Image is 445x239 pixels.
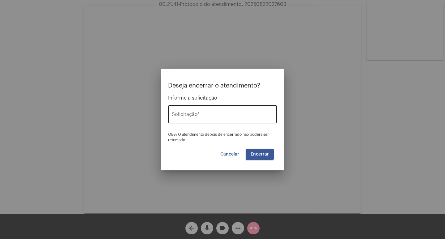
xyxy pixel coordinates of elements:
[168,82,277,89] p: Deseja encerrar o atendimento?
[246,149,274,160] button: Encerrar
[251,152,269,156] span: Encerrar
[168,133,269,142] span: OBS: O atendimento depois de encerrado não poderá ser retomado.
[220,152,239,156] span: Cancelar
[168,95,277,101] span: Informe a solicitação
[172,113,273,118] input: Buscar solicitação
[215,149,244,160] button: Cancelar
